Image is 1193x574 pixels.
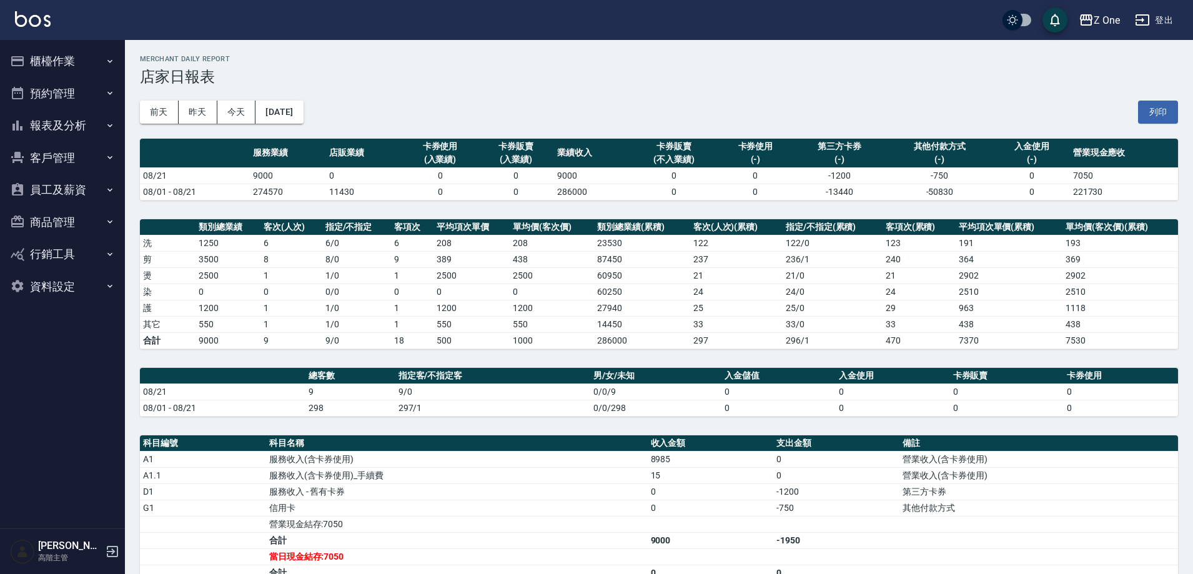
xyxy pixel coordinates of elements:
[510,235,594,251] td: 208
[510,332,594,349] td: 1000
[391,300,433,316] td: 1
[554,139,630,168] th: 業績收入
[260,284,322,300] td: 0
[783,235,883,251] td: 122 / 0
[322,332,392,349] td: 9/0
[554,184,630,200] td: 286000
[1062,251,1178,267] td: 369
[510,284,594,300] td: 0
[783,219,883,235] th: 指定/不指定(累積)
[266,548,648,565] td: 當日現金結存:7050
[1062,300,1178,316] td: 1118
[721,140,791,153] div: 卡券使用
[260,316,322,332] td: 1
[690,219,783,235] th: 客次(人次)(累積)
[5,77,120,110] button: 預約管理
[1064,383,1178,400] td: 0
[594,284,690,300] td: 60250
[266,451,648,467] td: 服務收入(含卡券使用)
[633,140,715,153] div: 卡券販賣
[950,400,1064,416] td: 0
[630,184,718,200] td: 0
[250,139,326,168] th: 服務業績
[899,467,1178,483] td: 營業收入(含卡券使用)
[140,300,196,316] td: 護
[402,167,478,184] td: 0
[305,368,395,384] th: 總客數
[718,167,794,184] td: 0
[266,500,648,516] td: 信用卡
[140,251,196,267] td: 剪
[648,532,774,548] td: 9000
[889,140,991,153] div: 其他付款方式
[594,332,690,349] td: 286000
[883,316,956,332] td: 33
[721,153,791,166] div: (-)
[260,251,322,267] td: 8
[140,101,179,124] button: 前天
[405,140,475,153] div: 卡券使用
[648,451,774,467] td: 8985
[899,483,1178,500] td: 第三方卡券
[260,235,322,251] td: 6
[883,267,956,284] td: 21
[395,400,591,416] td: 297/1
[1064,368,1178,384] th: 卡券使用
[433,219,510,235] th: 平均項次單價
[196,316,260,332] td: 550
[883,219,956,235] th: 客項次(累積)
[773,435,899,452] th: 支出金額
[1062,235,1178,251] td: 193
[773,500,899,516] td: -750
[1070,184,1178,200] td: 221730
[648,435,774,452] th: 收入金額
[1062,332,1178,349] td: 7530
[5,109,120,142] button: 報表及分析
[179,101,217,124] button: 昨天
[391,219,433,235] th: 客項次
[956,284,1063,300] td: 2510
[140,55,1178,63] h2: Merchant Daily Report
[883,251,956,267] td: 240
[402,184,478,200] td: 0
[433,316,510,332] td: 550
[322,219,392,235] th: 指定/不指定
[1070,167,1178,184] td: 7050
[250,184,326,200] td: 274570
[590,383,721,400] td: 0/0/9
[140,235,196,251] td: 洗
[196,219,260,235] th: 類別總業績
[305,383,395,400] td: 9
[690,251,783,267] td: 237
[322,251,392,267] td: 8 / 0
[433,300,510,316] td: 1200
[510,316,594,332] td: 550
[322,267,392,284] td: 1 / 0
[391,316,433,332] td: 1
[886,167,994,184] td: -750
[5,45,120,77] button: 櫃檯作業
[196,332,260,349] td: 9000
[594,251,690,267] td: 87450
[997,140,1067,153] div: 入金使用
[5,270,120,303] button: 資料設定
[773,532,899,548] td: -1950
[950,368,1064,384] th: 卡券販賣
[326,139,402,168] th: 店販業績
[510,251,594,267] td: 438
[196,251,260,267] td: 3500
[395,383,591,400] td: 9/0
[899,435,1178,452] th: 備註
[250,167,326,184] td: 9000
[140,184,250,200] td: 08/01 - 08/21
[140,316,196,332] td: 其它
[140,500,266,516] td: G1
[630,167,718,184] td: 0
[217,101,256,124] button: 今天
[5,238,120,270] button: 行銷工具
[433,284,510,300] td: 0
[140,139,1178,200] table: a dense table
[391,251,433,267] td: 9
[956,251,1063,267] td: 364
[690,267,783,284] td: 21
